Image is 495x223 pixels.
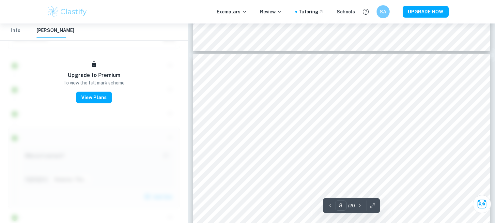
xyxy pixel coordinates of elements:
button: Ask Clai [473,195,491,213]
button: Help and Feedback [360,6,371,17]
a: Tutoring [299,8,324,15]
button: SA [377,5,390,18]
p: Review [260,8,282,15]
button: View Plans [76,92,112,103]
p: Exemplars [217,8,247,15]
h6: Upgrade to Premium [68,71,120,79]
img: Clastify logo [47,5,88,18]
a: Schools [337,8,355,15]
button: Info [8,23,23,38]
p: / 20 [348,202,355,209]
h6: SA [379,8,387,15]
button: [PERSON_NAME] [37,23,74,38]
p: To view the full mark scheme [63,79,125,86]
button: UPGRADE NOW [403,6,449,18]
